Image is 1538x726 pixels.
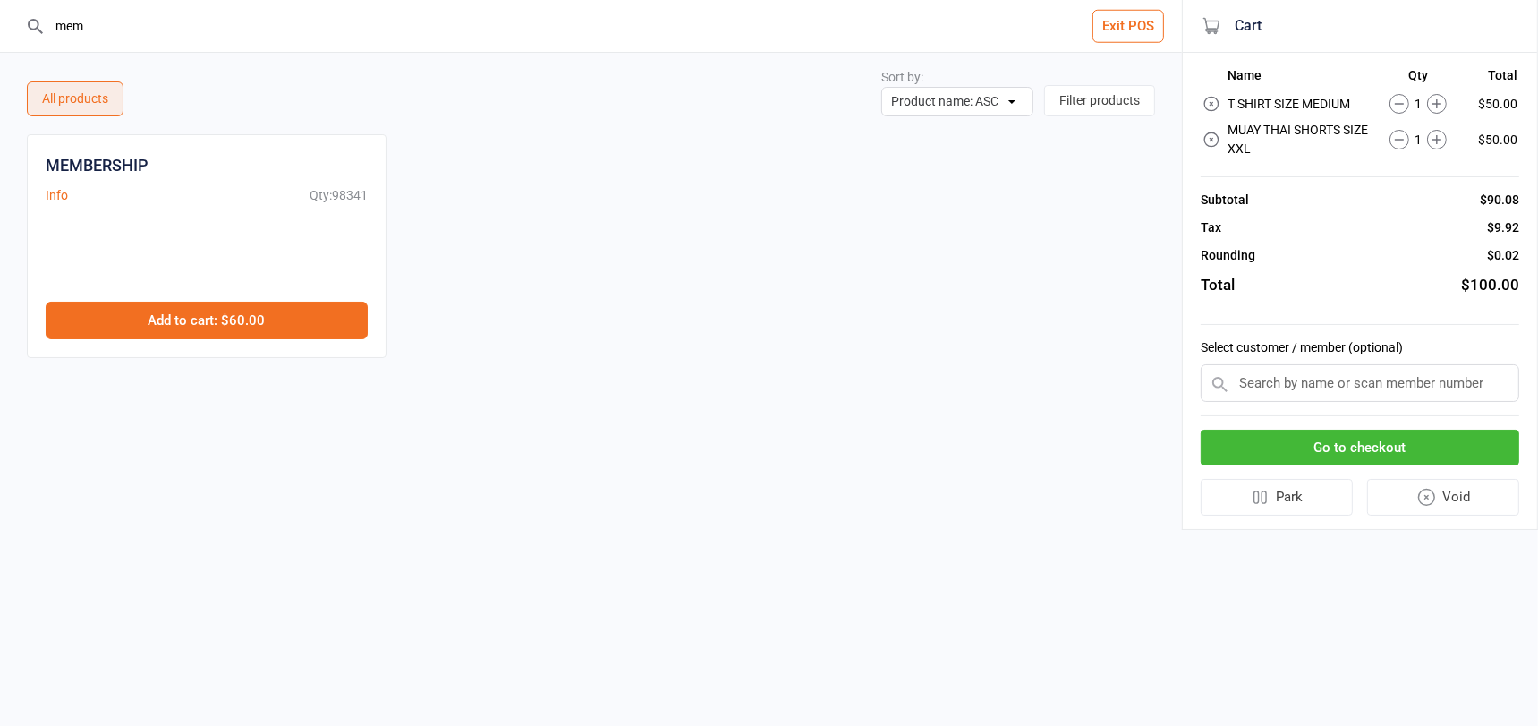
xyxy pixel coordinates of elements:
label: Sort by: [881,70,923,84]
div: Total [1201,274,1235,297]
button: Info [46,186,68,205]
div: $100.00 [1461,274,1519,297]
button: Void [1367,479,1520,516]
button: Exit POS [1092,10,1164,43]
div: Qty: 98341 [310,186,368,205]
td: $50.00 [1465,118,1517,161]
div: MEMBERSHIP [46,153,148,177]
th: Total [1465,68,1517,90]
th: Qty [1372,68,1463,90]
td: T SHIRT SIZE MEDIUM [1228,91,1372,116]
div: 1 [1372,94,1463,114]
button: Park [1201,479,1353,516]
button: Filter products [1044,85,1155,116]
th: Name [1228,68,1372,90]
div: All products [27,81,123,116]
div: $90.08 [1480,191,1519,209]
div: $9.92 [1487,218,1519,237]
div: $0.02 [1487,246,1519,265]
td: $50.00 [1465,91,1517,116]
button: Go to checkout [1201,430,1519,466]
input: Search by name or scan member number [1201,364,1519,402]
td: MUAY THAI SHORTS SIZE XXL [1228,118,1372,161]
div: Rounding [1201,246,1255,265]
div: Subtotal [1201,191,1249,209]
label: Select customer / member (optional) [1201,338,1519,357]
button: Add to cart: $60.00 [46,302,368,339]
div: Tax [1201,218,1221,237]
div: 1 [1372,130,1463,149]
